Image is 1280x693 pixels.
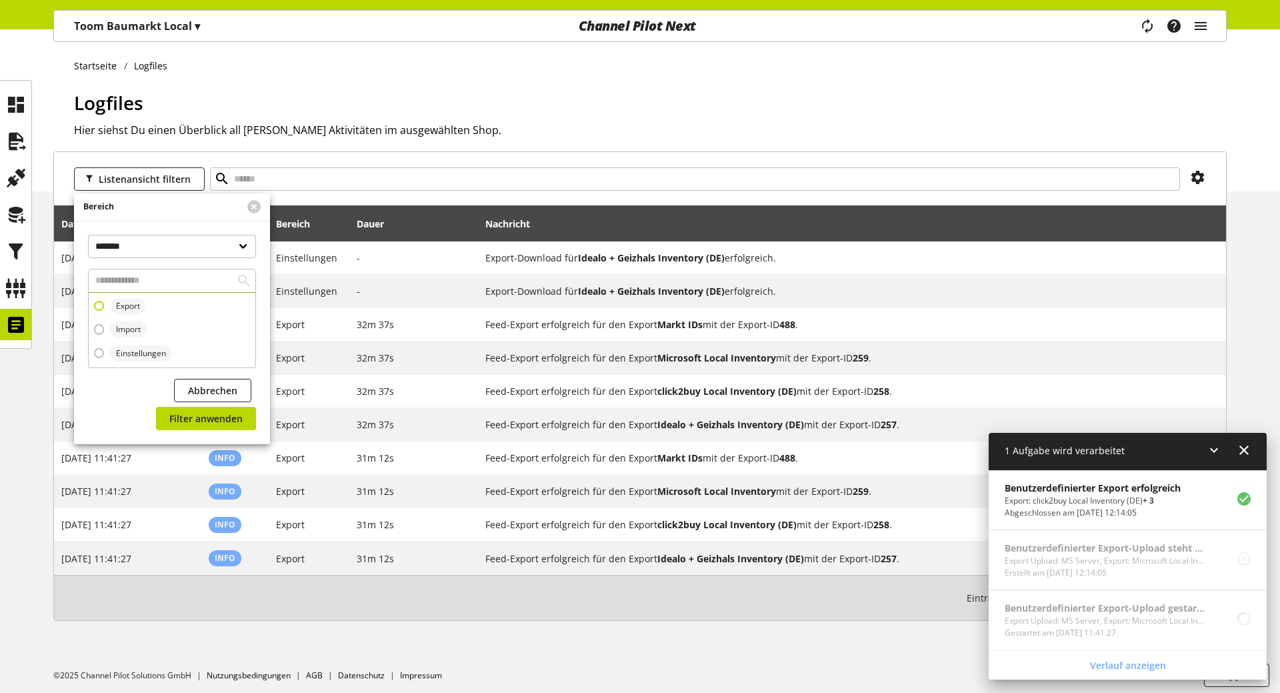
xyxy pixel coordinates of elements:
b: Microsoft Local Inventory [657,485,776,498]
h2: Feed-Export erfolgreich für den Export Markt IDs mit der Export-ID 488. [485,451,1195,465]
h2: Export-Download für Idealo + Geizhals Inventory (DE) erfolgreich. [485,251,1195,265]
span: [DATE] 12:14:05 [61,318,131,331]
span: 31m 12s [357,485,394,498]
span: Export [276,318,305,331]
span: 32m 37s [357,318,394,331]
span: Info [215,452,235,464]
h2: Feed-Export erfolgreich für den Export Idealo + Geizhals Inventory (DE) mit der Export-ID 257. [485,552,1195,566]
span: Export [276,552,305,565]
p: Export: click2buy Local Inventory (DE) + 3 [1005,495,1181,507]
div: Bereich [74,193,238,221]
div: Nachricht [485,210,1219,237]
span: [DATE] 11:41:27 [61,552,131,565]
b: Idealo + Geizhals Inventory (DE) [578,285,725,297]
small: 1-10 / 1865 [967,586,1147,610]
span: [DATE] 12:14:05 [61,418,131,431]
b: + 3 [1143,495,1154,506]
h2: Hier siehst Du einen Überblick all [PERSON_NAME] Aktivitäten im ausgewählten Shop. [74,122,1227,138]
p: Abgeschlossen am Aug 27, 2025, 12:14:05 [1005,507,1181,519]
a: Nutzungsbedingungen [207,670,291,681]
span: [DATE] 11:41:27 [61,485,131,498]
nav: main navigation [53,10,1227,42]
h2: Feed-Export erfolgreich für den Export click2buy Local Inventory (DE) mit der Export-ID 258. [485,384,1195,398]
span: Einstellungen [116,348,166,360]
div: Bereich [276,217,323,231]
span: 32m 37s [357,385,394,398]
span: 1 Aufgabe wird verarbeitet [1005,444,1125,457]
span: Export [276,352,305,364]
span: Export [276,418,305,431]
h2: Feed-Export erfolgreich für den Export Microsoft Local Inventory mit der Export-ID 259. [485,351,1195,365]
p: Toom Baumarkt Local [74,18,200,34]
span: Export [276,385,305,398]
b: Microsoft Local Inventory [657,352,776,364]
b: 259 [853,352,869,364]
button: Abbrechen [174,379,251,402]
span: Info [215,552,235,564]
span: Einträge pro Seite [967,591,1052,605]
span: Filter anwenden [169,412,243,426]
b: 488 [779,452,795,464]
div: Datum / Uhrzeit [61,217,149,231]
a: Verlauf anzeigen [991,654,1264,677]
span: Import [116,323,141,335]
span: Logfiles [74,90,143,115]
b: Idealo + Geizhals Inventory (DE) [578,251,725,264]
a: Startseite [74,59,124,73]
div: Dauer [357,217,397,231]
span: Export [276,452,305,464]
span: Einstellungen [276,251,337,264]
span: [DATE] 12:14:05 [61,352,131,364]
span: Export [116,300,140,312]
span: Info [215,486,235,497]
span: 32m 37s [357,418,394,431]
b: 258 [873,385,889,398]
h2: Feed-Export erfolgreich für den Export Microsoft Local Inventory mit der Export-ID 259. [485,484,1195,498]
span: Export [276,485,305,498]
b: 258 [873,518,889,531]
a: Impressum [400,670,442,681]
button: Listenansicht filtern [74,167,205,191]
span: 31m 12s [357,452,394,464]
b: 259 [853,485,869,498]
span: Export [276,518,305,531]
span: ▾ [195,19,200,33]
button: Filter anwenden [156,407,256,430]
b: Idealo + Geizhals Inventory (DE) [657,552,804,565]
h2: Export-Download für Idealo + Geizhals Inventory (DE) erfolgreich. [485,284,1195,298]
b: 257 [881,552,897,565]
span: Info [215,519,235,530]
span: 31m 12s [357,518,394,531]
b: Idealo + Geizhals Inventory (DE) [657,418,804,431]
span: Listenansicht filtern [99,172,191,186]
span: 32m 37s [357,352,394,364]
span: [DATE] 12:19:10 [61,285,131,297]
b: 488 [779,318,795,331]
b: click2buy Local Inventory (DE) [657,385,797,398]
span: [DATE] 12:14:05 [61,385,131,398]
span: Verlauf anzeigen [1090,658,1166,672]
span: [DATE] 11:41:27 [61,452,131,464]
b: Markt IDs [657,318,703,331]
a: Datenschutz [338,670,385,681]
span: 31m 12s [357,552,394,565]
b: Markt IDs [657,452,703,464]
b: click2buy Local Inventory (DE) [657,518,797,531]
h2: Feed-Export erfolgreich für den Export Markt IDs mit der Export-ID 488. [485,317,1195,331]
b: 257 [881,418,897,431]
p: Benutzerdefinierter Export erfolgreich [1005,481,1181,495]
h2: Feed-Export erfolgreich für den Export Idealo + Geizhals Inventory (DE) mit der Export-ID 257. [485,418,1195,432]
span: [DATE] 11:41:27 [61,518,131,531]
span: Einstellungen [276,285,337,297]
span: [DATE] 12:19:11 [61,251,131,264]
li: ©2025 Channel Pilot Solutions GmbH [53,670,207,682]
a: Benutzerdefinierter Export erfolgreichExport: click2buy Local Inventory (DE)+ 3Abgeschlossen am [... [989,470,1267,530]
span: Abbrechen [188,384,237,398]
h2: Feed-Export erfolgreich für den Export click2buy Local Inventory (DE) mit der Export-ID 258. [485,518,1195,532]
a: AGB [306,670,323,681]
